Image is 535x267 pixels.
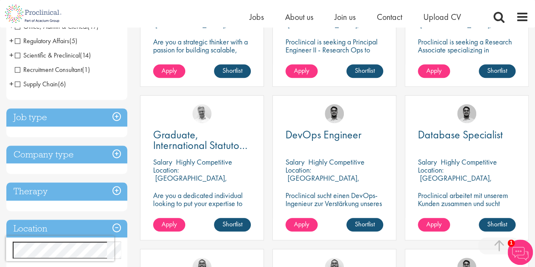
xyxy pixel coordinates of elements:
p: Proclinical sucht einen DevOps-Ingenieur zur Verstärkung unseres Kundenteams in [GEOGRAPHIC_DATA]. [285,191,383,223]
span: Location: [418,165,444,175]
a: Database Specialist [418,129,516,140]
a: Shortlist [346,64,383,78]
span: (14) [80,51,91,60]
a: Jobs [250,11,264,22]
span: Apply [426,220,442,228]
iframe: reCAPTCHA [6,236,114,261]
p: [GEOGRAPHIC_DATA], [GEOGRAPHIC_DATA] [285,19,359,37]
img: Timothy Deschamps [457,104,476,123]
p: Are you a strategic thinker with a passion for building scalable, modular technology platforms? [153,38,251,62]
p: Proclinical is seeking a Research Associate specializing in Analytical Chemistry for a contract r... [418,38,516,86]
span: Scientific & Preclinical [15,51,91,60]
p: Proclinical arbeitet mit unserem Kunden zusammen und sucht einen Datenbankspezialisten zur Verstä... [418,191,516,231]
span: (1) [82,65,90,74]
a: Apply [153,64,185,78]
span: 1 [508,239,515,247]
a: Join us [335,11,356,22]
span: Apply [294,220,309,228]
span: Regulatory Affairs [15,36,69,45]
a: Shortlist [214,218,251,231]
a: Apply [285,64,318,78]
span: Apply [426,66,442,75]
a: Shortlist [346,218,383,231]
a: Apply [418,218,450,231]
img: Joshua Bye [192,104,211,123]
span: DevOps Engineer [285,127,362,142]
p: Highly Competitive [176,157,232,167]
span: Regulatory Affairs [15,36,77,45]
p: [GEOGRAPHIC_DATA], [GEOGRAPHIC_DATA] [285,173,359,191]
a: About us [285,11,313,22]
span: Graduate, International Statutory Reporting [153,127,248,163]
h3: Therapy [6,182,127,201]
h3: Job type [6,108,127,127]
span: Location: [285,165,311,175]
span: (6) [58,80,66,88]
p: [GEOGRAPHIC_DATA], [GEOGRAPHIC_DATA] [153,173,227,191]
p: [GEOGRAPHIC_DATA], [GEOGRAPHIC_DATA] [153,19,227,37]
span: Recruitment Consultant [15,65,90,74]
span: Apply [294,66,309,75]
span: Apply [162,220,177,228]
span: Apply [162,66,177,75]
p: [GEOGRAPHIC_DATA], [GEOGRAPHIC_DATA] [418,19,492,37]
a: Apply [153,218,185,231]
span: Supply Chain [15,80,66,88]
span: + [9,34,14,47]
p: [GEOGRAPHIC_DATA], [GEOGRAPHIC_DATA] [418,173,492,191]
span: + [9,77,14,90]
a: Shortlist [479,218,516,231]
img: Timothy Deschamps [325,104,344,123]
a: Upload CV [423,11,461,22]
span: Database Specialist [418,127,503,142]
span: (5) [69,36,77,45]
img: Chatbot [508,239,533,265]
span: Supply Chain [15,80,58,88]
span: Location: [153,165,179,175]
p: Proclinical is seeking a Principal Engineer II - Research Ops to support external engineering pro... [285,38,383,86]
span: + [9,49,14,61]
span: Scientific & Preclinical [15,51,80,60]
p: Are you a dedicated individual looking to put your expertise to work fully flexibly in a hybrid p... [153,191,251,223]
h3: Location [6,220,127,238]
span: Salary [285,157,305,167]
a: Apply [285,218,318,231]
a: Shortlist [214,64,251,78]
a: Contact [377,11,402,22]
h3: Company type [6,146,127,164]
span: Salary [418,157,437,167]
p: Highly Competitive [441,157,497,167]
span: Salary [153,157,172,167]
a: Graduate, International Statutory Reporting [153,129,251,151]
p: Highly Competitive [308,157,365,167]
a: Shortlist [479,64,516,78]
a: DevOps Engineer [285,129,383,140]
span: Recruitment Consultant [15,65,82,74]
a: Apply [418,64,450,78]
